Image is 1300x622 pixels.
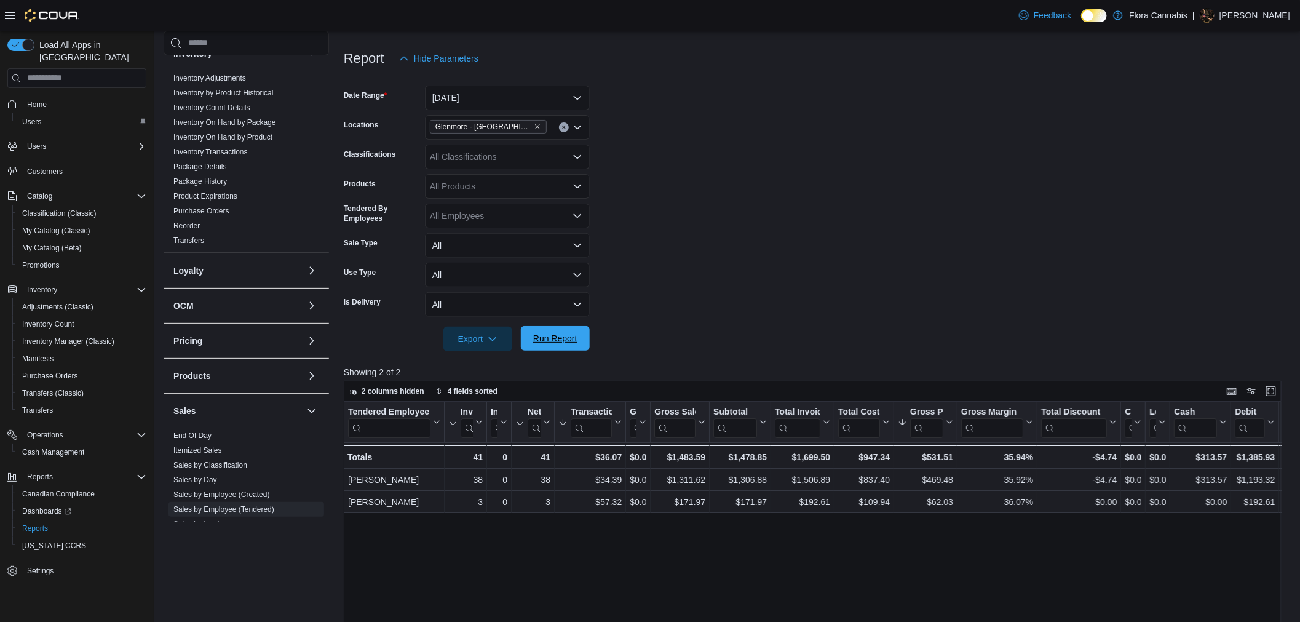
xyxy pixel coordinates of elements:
div: 41 [448,450,483,465]
label: Date Range [344,90,387,100]
div: Net Sold [528,406,541,418]
label: Is Delivery [344,297,381,307]
div: $1,699.50 [775,450,830,465]
div: $109.94 [838,495,890,509]
span: Reports [22,469,146,484]
div: Loyalty Redemptions [1149,406,1156,418]
span: Purchase Orders [17,369,146,383]
h3: Sales [173,405,196,417]
button: Pricing [304,333,319,348]
span: Run Report [533,332,577,345]
button: Keyboard shortcuts [1224,384,1239,399]
h3: OCM [173,300,194,312]
span: Transfers (Classic) [22,388,84,398]
span: My Catalog (Classic) [17,223,146,238]
a: Inventory Count Details [173,103,250,112]
button: Transaction Average [558,406,622,437]
div: $171.97 [713,495,767,509]
span: Feedback [1034,9,1071,22]
span: Purchase Orders [173,206,229,216]
div: $1,506.89 [775,472,830,487]
p: Showing 2 of 2 [344,366,1291,378]
input: Dark Mode [1081,9,1107,22]
div: $0.00 [1125,495,1141,509]
span: Inventory Manager (Classic) [22,337,114,346]
div: Subtotal [713,406,757,418]
a: Promotions [17,258,65,273]
button: Transfers (Classic) [12,385,151,402]
span: Load All Apps in [GEOGRAPHIC_DATA] [34,39,146,63]
button: Debit [1235,406,1275,437]
span: Home [27,100,47,110]
span: Sales by Day [173,475,217,485]
a: Users [17,114,46,129]
a: Reports [17,521,53,536]
span: Adjustments (Classic) [22,302,93,312]
a: Inventory Transactions [173,148,248,156]
span: Settings [27,566,54,576]
label: Use Type [344,268,376,277]
div: Net Sold [528,406,541,437]
a: Cash Management [17,445,89,460]
button: Loyalty [173,265,302,277]
span: End Of Day [173,431,212,441]
button: Operations [22,428,68,442]
span: My Catalog (Beta) [17,241,146,255]
div: $1,193.32 [1235,472,1275,487]
div: Inventory [164,71,329,253]
div: $62.03 [898,495,953,509]
h3: Loyalty [173,265,204,277]
div: $469.48 [898,472,953,487]
button: [DATE] [425,86,590,110]
label: Classifications [344,150,396,159]
a: Sales by Day [173,476,217,484]
div: $0.00 [1041,495,1117,509]
img: Cova [25,9,79,22]
span: Package Details [173,162,227,172]
span: Settings [22,563,146,578]
span: Inventory by Product Historical [173,88,274,98]
div: $0.00 [630,495,646,509]
span: Product Expirations [173,191,237,201]
button: My Catalog (Beta) [12,239,151,257]
button: Reports [22,469,58,484]
span: Transfers (Classic) [17,386,146,401]
button: Run Report [521,326,590,351]
h3: Pricing [173,335,202,347]
button: Manifests [12,350,151,367]
span: Inventory [27,285,57,295]
button: Total Invoiced [775,406,830,437]
div: Cash [1174,406,1217,418]
div: -$4.74 [1041,450,1117,465]
div: Loyalty Redemptions [1149,406,1156,437]
button: Gross Margin [961,406,1033,437]
button: Hide Parameters [394,46,483,71]
span: Sales by Employee (Created) [173,490,270,500]
button: Transfers [12,402,151,419]
button: Adjustments (Classic) [12,298,151,316]
button: Cash [1174,406,1227,437]
button: 4 fields sorted [430,384,502,399]
div: Gross Margin [961,406,1023,418]
div: Tendered Employee [348,406,430,418]
div: $0.00 [1149,450,1166,465]
button: All [425,233,590,258]
div: Debit [1235,406,1265,418]
div: $0.00 [1125,450,1141,465]
button: Sales [173,405,302,417]
span: Export [451,327,505,351]
button: My Catalog (Classic) [12,222,151,239]
button: Catalog [2,188,151,205]
a: Inventory On Hand by Package [173,118,276,127]
span: 2 columns hidden [362,386,424,396]
p: [PERSON_NAME] [1219,8,1290,23]
button: Reports [2,468,151,485]
button: Purchase Orders [12,367,151,385]
button: Invoices Sold [448,406,483,437]
a: Manifests [17,351,58,366]
div: Subtotal [713,406,757,437]
span: Inventory Adjustments [173,73,246,83]
button: Promotions [12,257,151,274]
span: Inventory Transactions [173,147,248,157]
span: Sales by Classification [173,460,247,470]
